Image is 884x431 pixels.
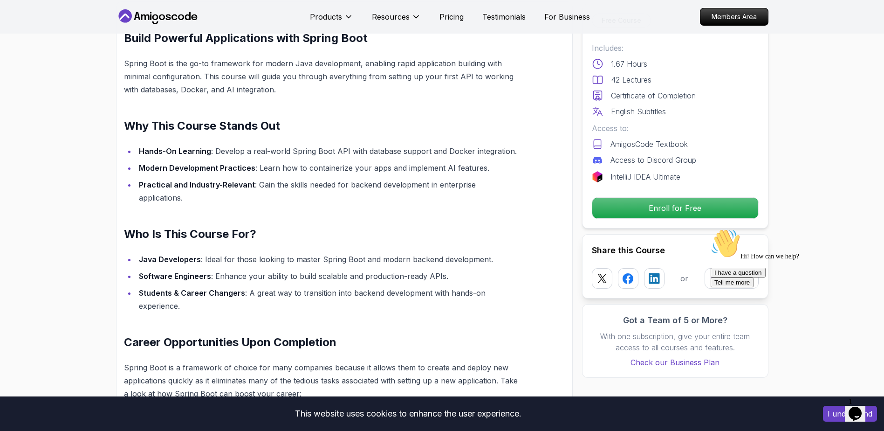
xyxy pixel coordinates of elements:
p: AmigosCode Textbook [610,139,688,150]
p: 1.67 Hours [611,58,647,70]
span: Hi! How can we help? [4,28,92,35]
a: Testimonials [482,11,526,22]
img: jetbrains logo [592,171,603,182]
a: For Business [544,11,590,22]
p: English Subtitles [611,106,666,117]
p: Spring Boot is a framework of choice for many companies because it allows them to create and depl... [124,361,521,400]
strong: Students & Career Changers [139,288,245,298]
li: : Learn how to containerize your apps and implement AI features. [136,161,521,174]
h2: Career Opportunities Upon Completion [124,335,521,350]
strong: Java Developers [139,255,201,264]
p: IntelliJ IDEA Ultimate [610,171,680,182]
p: or [680,273,688,284]
p: Resources [372,11,410,22]
p: Members Area [700,8,768,25]
a: Check our Business Plan [592,357,759,368]
button: Tell me more [4,53,47,63]
h2: Build Powerful Applications with Spring Boot [124,31,521,46]
p: With one subscription, give your entire team access to all courses and features. [592,331,759,353]
h2: Who Is This Course For? [124,227,521,242]
a: Members Area [700,8,768,26]
a: Pricing [439,11,464,22]
li: : Develop a real-world Spring Boot API with database support and Docker integration. [136,145,521,158]
p: Access to Discord Group [610,154,696,166]
button: Accept cookies [823,406,877,422]
p: Access to: [592,123,759,134]
li: : A great way to transition into backend development with hands-on experience. [136,286,521,313]
div: This website uses cookies to enhance the user experience. [7,403,809,424]
button: Resources [372,11,421,30]
strong: Modern Development Practices [139,163,255,173]
li: : Enhance your ability to build scalable and production-ready APIs. [136,270,521,283]
div: 👋Hi! How can we help?I have a questionTell me more [4,4,171,63]
iframe: chat widget [707,225,875,389]
button: Copy link [705,268,759,289]
button: Products [310,11,353,30]
li: : Ideal for those looking to master Spring Boot and modern backend development. [136,253,521,266]
h2: Why This Course Stands Out [124,118,521,133]
p: 42 Lectures [611,74,651,85]
strong: Software Engineers [139,271,211,281]
li: : Gain the skills needed for backend development in enterprise applications. [136,178,521,204]
iframe: chat widget [845,394,875,422]
h3: Got a Team of 5 or More? [592,314,759,327]
button: I have a question [4,43,59,53]
p: Spring Boot is the go-to framework for modern Java development, enabling rapid application buildi... [124,57,521,96]
h2: Share this Course [592,244,759,257]
p: Includes: [592,42,759,54]
img: :wave: [4,4,34,34]
strong: Practical and Industry-Relevant [139,180,255,189]
p: Certificate of Completion [611,90,696,101]
p: Enroll for Free [592,198,758,218]
strong: Hands-On Learning [139,146,211,156]
button: Enroll for Free [592,197,759,219]
p: Products [310,11,342,22]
